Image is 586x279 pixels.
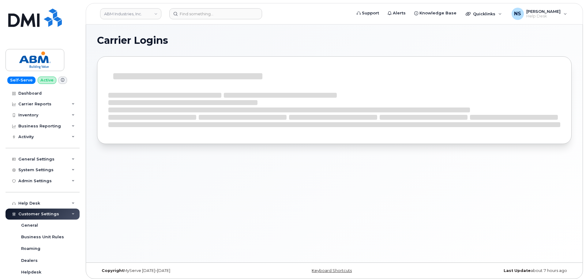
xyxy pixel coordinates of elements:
[97,36,168,45] span: Carrier Logins
[312,268,352,273] a: Keyboard Shortcuts
[504,268,531,273] strong: Last Update
[413,268,572,273] div: about 7 hours ago
[102,268,124,273] strong: Copyright
[97,268,255,273] div: MyServe [DATE]–[DATE]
